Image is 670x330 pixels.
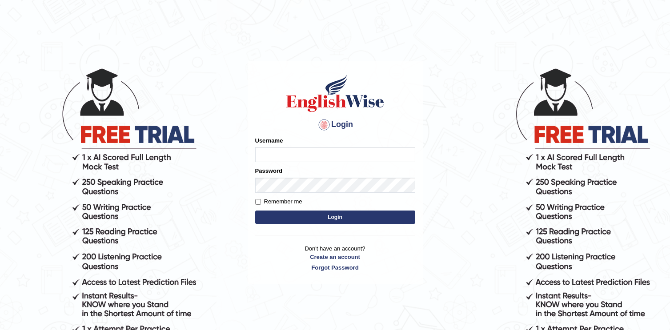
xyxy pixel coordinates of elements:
[255,263,415,272] a: Forgot Password
[285,73,386,113] img: Logo of English Wise sign in for intelligent practice with AI
[255,136,283,145] label: Username
[255,167,282,175] label: Password
[255,244,415,272] p: Don't have an account?
[255,253,415,261] a: Create an account
[255,199,261,205] input: Remember me
[255,197,302,206] label: Remember me
[255,118,415,132] h4: Login
[255,211,415,224] button: Login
